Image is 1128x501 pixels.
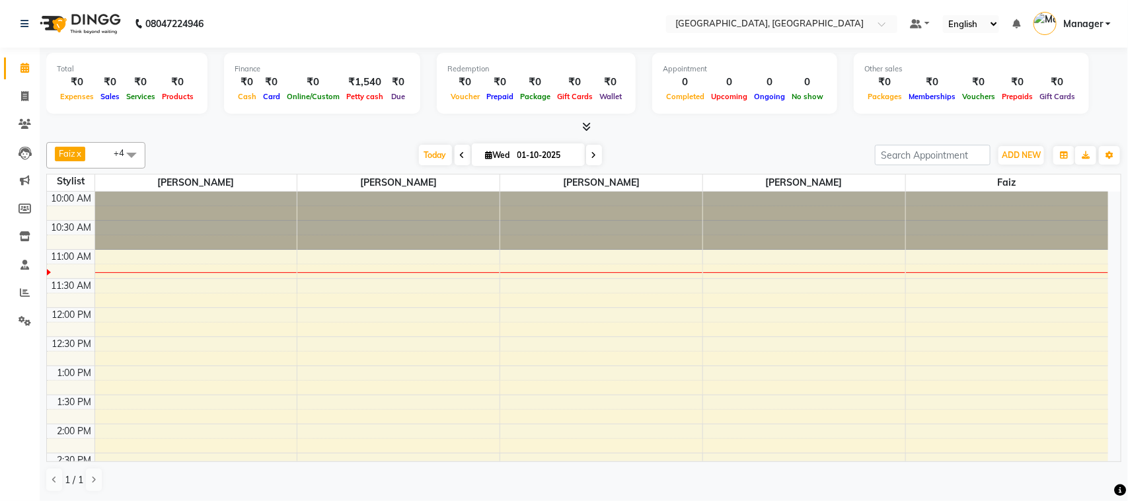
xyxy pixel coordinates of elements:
div: ₹0 [596,75,625,90]
div: Finance [235,63,410,75]
span: Packages [864,92,905,101]
b: 08047224946 [145,5,204,42]
span: Services [123,92,159,101]
div: 12:00 PM [50,308,94,322]
span: Memberships [905,92,959,101]
span: Expenses [57,92,97,101]
div: 0 [788,75,827,90]
span: Vouchers [959,92,998,101]
div: 0 [708,75,751,90]
input: Search Appointment [875,145,991,165]
div: ₹0 [159,75,197,90]
span: ADD NEW [1002,150,1041,160]
div: Other sales [864,63,1078,75]
img: logo [34,5,124,42]
span: Cash [235,92,260,101]
span: Faiz [906,174,1108,191]
span: +4 [114,147,134,158]
div: 1:30 PM [55,395,94,409]
span: Faiz [59,148,75,159]
input: 2025-10-01 [513,145,580,165]
span: No show [788,92,827,101]
span: Card [260,92,283,101]
div: ₹0 [864,75,905,90]
div: ₹0 [554,75,596,90]
div: ₹0 [998,75,1036,90]
span: Wed [482,150,513,160]
span: Sales [97,92,123,101]
div: 12:30 PM [50,337,94,351]
div: 11:30 AM [49,279,94,293]
div: 10:00 AM [49,192,94,206]
div: ₹0 [97,75,123,90]
span: [PERSON_NAME] [95,174,297,191]
div: 2:00 PM [55,424,94,438]
span: Petty cash [343,92,387,101]
span: Prepaid [483,92,517,101]
div: ₹0 [123,75,159,90]
img: Manager [1034,12,1057,35]
div: Redemption [447,63,625,75]
button: ADD NEW [998,146,1044,165]
div: ₹0 [517,75,554,90]
span: Today [419,145,452,165]
div: ₹0 [283,75,343,90]
span: Voucher [447,92,483,101]
div: Total [57,63,197,75]
span: Ongoing [751,92,788,101]
span: Products [159,92,197,101]
span: [PERSON_NAME] [500,174,702,191]
span: [PERSON_NAME] [703,174,905,191]
span: Package [517,92,554,101]
span: [PERSON_NAME] [297,174,500,191]
div: ₹0 [57,75,97,90]
a: x [75,148,81,159]
div: ₹0 [260,75,283,90]
span: Completed [663,92,708,101]
div: 1:00 PM [55,366,94,380]
span: Due [388,92,408,101]
div: Stylist [47,174,94,188]
div: ₹1,540 [343,75,387,90]
div: ₹0 [387,75,410,90]
div: ₹0 [447,75,483,90]
div: ₹0 [483,75,517,90]
div: ₹0 [905,75,959,90]
span: Wallet [596,92,625,101]
span: Gift Cards [1036,92,1078,101]
span: Gift Cards [554,92,596,101]
div: ₹0 [959,75,998,90]
div: 2:30 PM [55,453,94,467]
span: Upcoming [708,92,751,101]
div: Appointment [663,63,827,75]
div: 0 [663,75,708,90]
span: Manager [1063,17,1103,31]
span: Prepaids [998,92,1036,101]
div: 10:30 AM [49,221,94,235]
div: 11:00 AM [49,250,94,264]
span: Online/Custom [283,92,343,101]
div: 0 [751,75,788,90]
div: ₹0 [1036,75,1078,90]
div: ₹0 [235,75,260,90]
span: 1 / 1 [65,473,83,487]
